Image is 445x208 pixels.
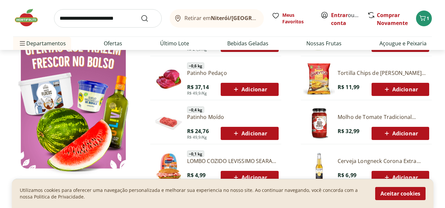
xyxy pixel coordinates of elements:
span: ou [331,11,360,27]
img: Molho de Tomate Tradicional Orgânico Natural da Terra 330g [303,107,335,139]
a: Entrar [331,12,348,19]
span: ~ 0,6 kg [187,62,204,69]
button: Adicionar [372,127,429,140]
span: Adicionar [232,129,267,137]
a: Molho de Tomate Tradicional Orgânico Natural Da Terra 330g [338,113,429,121]
a: LOMBO COZIDO LEVISSIMO SEARA KG [187,157,279,165]
span: R$ 49,9/Kg [187,91,207,96]
img: Cerveja Longneck Corona Extra 330ml [303,151,335,183]
img: Lombo Cozido Levíssimo Seara [153,151,184,183]
img: Tortilla Chips de Milho Garytos Sequoia 120g [303,63,335,95]
span: R$ 6,99 [338,172,356,179]
button: Adicionar [372,83,429,96]
span: Adicionar [232,173,267,181]
a: Bebidas Geladas [227,39,268,47]
a: Nossas Frutas [306,39,342,47]
a: Criar conta [331,12,367,27]
button: Adicionar [221,171,278,184]
span: R$ 4,99 [187,172,206,179]
span: ~ 0,4 kg [187,106,204,113]
button: Adicionar [221,127,278,140]
a: Ofertas [104,39,122,47]
span: Adicionar [383,85,418,93]
button: Aceitar cookies [375,187,426,200]
span: R$ 37,14 [187,83,209,91]
span: Retirar em [184,15,257,21]
p: Utilizamos cookies para oferecer uma navegação personalizada e melhorar sua experiencia no nosso ... [20,187,367,200]
img: Patinho Pedaço [153,63,184,95]
button: Adicionar [372,171,429,184]
button: Submit Search [141,14,156,22]
span: ~ 0,1 kg [187,150,204,157]
span: Meus Favoritos [282,12,313,25]
button: Menu [18,35,26,51]
a: Último Lote [160,39,189,47]
img: Patinho Moído [153,107,184,139]
span: Adicionar [383,173,418,181]
span: Adicionar [383,129,418,137]
button: Adicionar [221,83,278,96]
a: Tortilla Chips de [PERSON_NAME] 120g [338,69,429,77]
button: Retirar emNiterói/[GEOGRAPHIC_DATA] [170,9,264,28]
img: Hortifruti [13,8,46,28]
button: Carrinho [416,11,432,26]
a: Comprar Novamente [377,12,408,27]
b: Niterói/[GEOGRAPHIC_DATA] [211,14,286,22]
img: Ver todos [13,16,133,176]
a: Meus Favoritos [272,12,313,25]
a: Patinho Moído [187,113,279,121]
a: Açougue e Peixaria [379,39,427,47]
span: Departamentos [18,35,66,51]
a: Patinho Pedaço [187,69,279,77]
a: Cerveja Longneck Corona Extra 330ml [338,157,429,165]
span: R$ 49,9/Kg [187,135,207,140]
span: R$ 11,99 [338,83,359,91]
span: R$ 24,76 [187,127,209,135]
input: search [54,9,162,28]
span: Adicionar [232,85,267,93]
span: R$ 32,99 [338,127,359,135]
span: 1 [427,15,429,21]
